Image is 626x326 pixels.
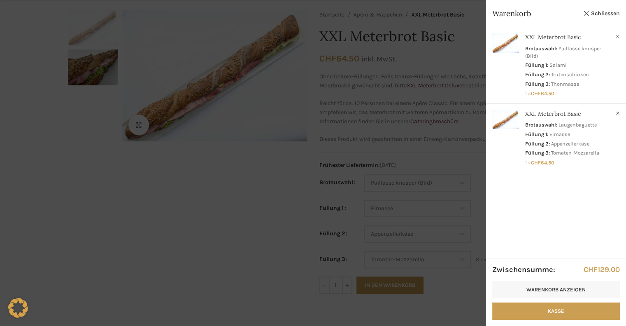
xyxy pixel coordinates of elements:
a: XXL Meterbrot Basic aus Warenkorb entfernen [614,33,622,41]
a: Anzeigen [486,27,626,100]
a: Schliessen [583,8,620,19]
a: Warenkorb anzeigen [492,281,620,298]
a: Anzeigen [486,104,626,169]
span: CHF [584,265,598,274]
span: Warenkorb [492,8,579,19]
a: Kasse [492,303,620,320]
bdi: 129.00 [584,265,620,274]
a: XXL Meterbrot Basic aus Warenkorb entfernen [614,109,622,117]
strong: Zwischensumme: [492,265,555,275]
